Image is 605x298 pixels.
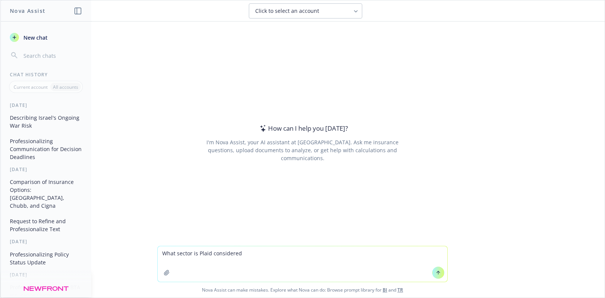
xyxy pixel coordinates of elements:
[7,215,85,235] button: Request to Refine and Professionalize Text
[22,50,82,61] input: Search chats
[7,31,85,44] button: New chat
[14,84,48,90] p: Current account
[3,282,602,298] span: Nova Assist can make mistakes. Explore what Nova can do: Browse prompt library for and
[249,3,362,19] button: Click to select an account
[1,102,91,108] div: [DATE]
[383,287,387,293] a: BI
[196,138,409,162] div: I'm Nova Assist, your AI assistant at [GEOGRAPHIC_DATA]. Ask me insurance questions, upload docum...
[397,287,403,293] a: TR
[53,84,78,90] p: All accounts
[258,124,348,133] div: How can I help you [DATE]?
[7,248,85,269] button: Professionalizing Policy Status Update
[7,176,85,212] button: Comparison of Insurance Options: [GEOGRAPHIC_DATA], Chubb, and Cigna
[255,7,319,15] span: Click to select an account
[158,246,447,282] textarea: What sector is Plaid considered
[10,7,45,15] h1: Nova Assist
[22,34,48,42] span: New chat
[7,111,85,132] button: Describing Israel's Ongoing War Risk
[1,272,91,278] div: [DATE]
[1,71,91,78] div: Chat History
[1,238,91,245] div: [DATE]
[7,135,85,163] button: Professionalizing Communication for Decision Deadlines
[1,166,91,173] div: [DATE]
